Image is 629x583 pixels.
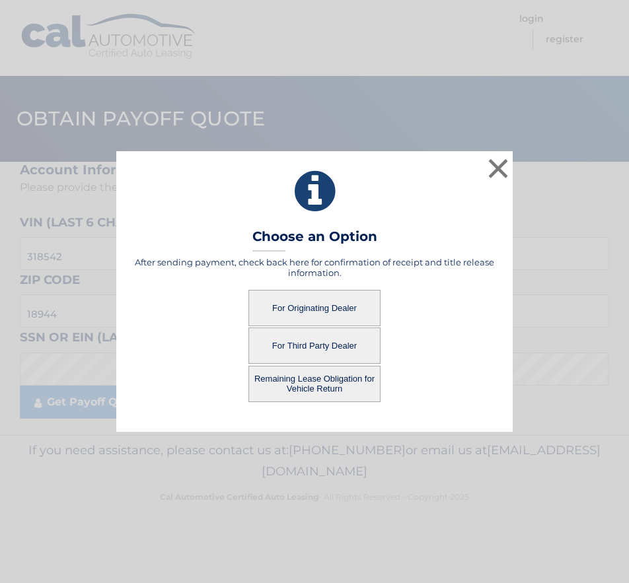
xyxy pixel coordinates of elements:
[248,366,381,402] button: Remaining Lease Obligation for Vehicle Return
[248,290,381,326] button: For Originating Dealer
[133,257,496,278] h5: After sending payment, check back here for confirmation of receipt and title release information.
[485,155,511,182] button: ×
[248,327,381,364] button: For Third Party Dealer
[252,228,377,252] h3: Choose an Option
